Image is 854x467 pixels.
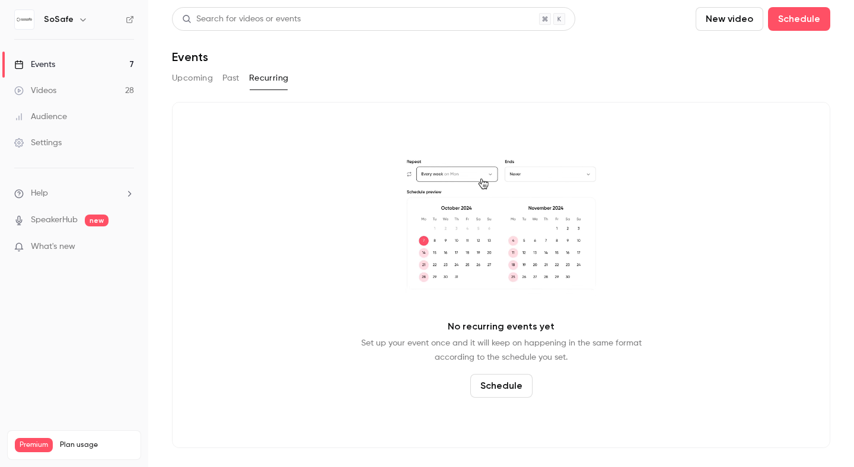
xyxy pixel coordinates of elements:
div: Settings [14,137,62,149]
img: SoSafe [15,10,34,29]
div: Search for videos or events [182,13,301,25]
button: New video [696,7,763,31]
div: Events [14,59,55,71]
h1: Events [172,50,208,64]
button: Recurring [249,69,289,88]
span: Plan usage [60,440,133,450]
button: Upcoming [172,69,213,88]
span: new [85,215,109,226]
button: Past [222,69,240,88]
span: Help [31,187,48,200]
iframe: Noticeable Trigger [120,242,134,252]
span: Premium [15,438,53,452]
span: What's new [31,241,75,253]
a: SpeakerHub [31,214,78,226]
li: help-dropdown-opener [14,187,134,200]
div: Videos [14,85,56,97]
p: No recurring events yet [448,319,555,334]
div: Audience [14,111,67,123]
button: Schedule [768,7,830,31]
p: Set up your event once and it will keep on happening in the same format according to the schedule... [361,336,642,364]
h6: SoSafe [44,14,74,25]
button: Schedule [470,374,533,398]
